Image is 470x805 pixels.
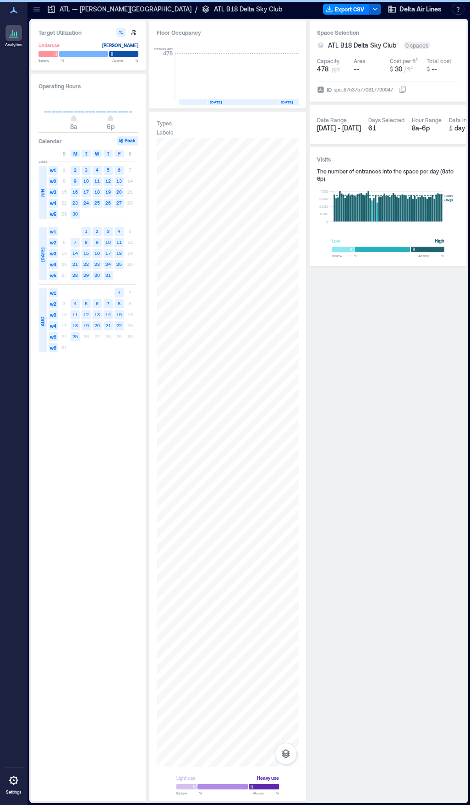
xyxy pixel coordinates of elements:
[49,260,58,269] span: w4
[105,312,111,317] text: 14
[94,200,100,205] text: 25
[49,199,58,208] span: w4
[60,5,191,14] p: ATL — [PERSON_NAME][GEOGRAPHIC_DATA]
[96,239,98,245] text: 9
[105,178,111,184] text: 12
[72,312,78,317] text: 11
[333,85,394,94] div: spc_675375770817790047
[96,301,98,306] text: 6
[105,189,111,194] text: 19
[2,22,25,50] a: Analytics
[116,312,122,317] text: 15
[317,57,339,65] div: Capacity
[116,250,122,256] text: 18
[319,211,328,216] tspan: 1000
[105,272,111,278] text: 31
[107,301,109,306] text: 7
[253,790,279,796] span: Above %
[418,253,444,259] span: Above %
[116,261,122,267] text: 25
[96,228,98,234] text: 2
[39,248,46,262] span: [DATE]
[327,85,332,94] span: ID
[49,210,58,219] span: w5
[390,66,393,72] span: $
[412,124,442,133] div: 8a - 6p
[49,238,58,247] span: w2
[317,124,361,132] span: [DATE] - [DATE]
[426,66,430,72] span: $
[72,323,78,328] text: 18
[102,41,138,50] div: [PERSON_NAME]
[118,301,120,306] text: 8
[432,65,437,73] span: --
[107,150,109,157] span: T
[326,219,328,224] tspan: 0
[412,116,442,124] div: Hour Range
[3,769,25,798] a: Settings
[332,253,357,259] span: Below %
[74,178,77,184] text: 9
[157,129,173,136] div: Labels
[38,81,138,91] h3: Operating Hours
[323,4,370,15] button: Export CSV
[426,57,451,65] div: Total cost
[317,116,347,124] div: Date Range
[72,272,78,278] text: 28
[157,28,299,37] div: Floor Occupancy
[39,189,46,197] span: JUN
[94,261,100,267] text: 23
[319,204,328,209] tspan: 2000
[49,249,58,258] span: w3
[332,65,340,73] span: ppl
[105,200,111,205] text: 26
[116,323,122,328] text: 22
[105,323,111,328] text: 21
[116,200,122,205] text: 27
[195,5,197,14] p: /
[72,211,78,216] text: 30
[317,28,459,37] h3: Space Selection
[72,189,78,194] text: 16
[83,250,89,256] text: 15
[107,167,109,173] text: 5
[94,189,100,194] text: 18
[399,86,406,93] button: IDspc_675375770817790047
[83,261,89,267] text: 22
[63,150,66,157] span: S
[157,119,172,127] div: Types
[49,227,58,236] span: w1
[85,301,87,306] text: 5
[107,123,115,130] span: 6p
[118,228,120,234] text: 4
[83,178,89,184] text: 10
[105,250,111,256] text: 17
[49,271,58,280] span: w5
[319,196,328,201] tspan: 3000
[38,159,48,164] span: 2025
[317,65,328,74] span: 478
[319,189,328,194] tspan: 4000
[83,189,89,194] text: 17
[354,65,359,73] span: --
[74,167,77,173] text: 2
[85,150,87,157] span: T
[118,150,120,157] span: F
[72,200,78,205] text: 23
[105,261,111,267] text: 24
[49,310,58,319] span: w3
[72,334,78,339] text: 25
[368,124,404,133] div: 61
[118,167,120,173] text: 6
[94,250,100,256] text: 16
[214,5,282,14] p: ATL B18 Delta Sky Club
[368,116,404,124] div: Days Selected
[332,236,340,245] div: Low
[116,189,122,194] text: 20
[112,58,138,63] span: Above %
[49,288,58,297] span: w1
[94,178,100,184] text: 11
[117,136,138,146] button: Peak
[435,236,444,245] div: High
[72,261,78,267] text: 21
